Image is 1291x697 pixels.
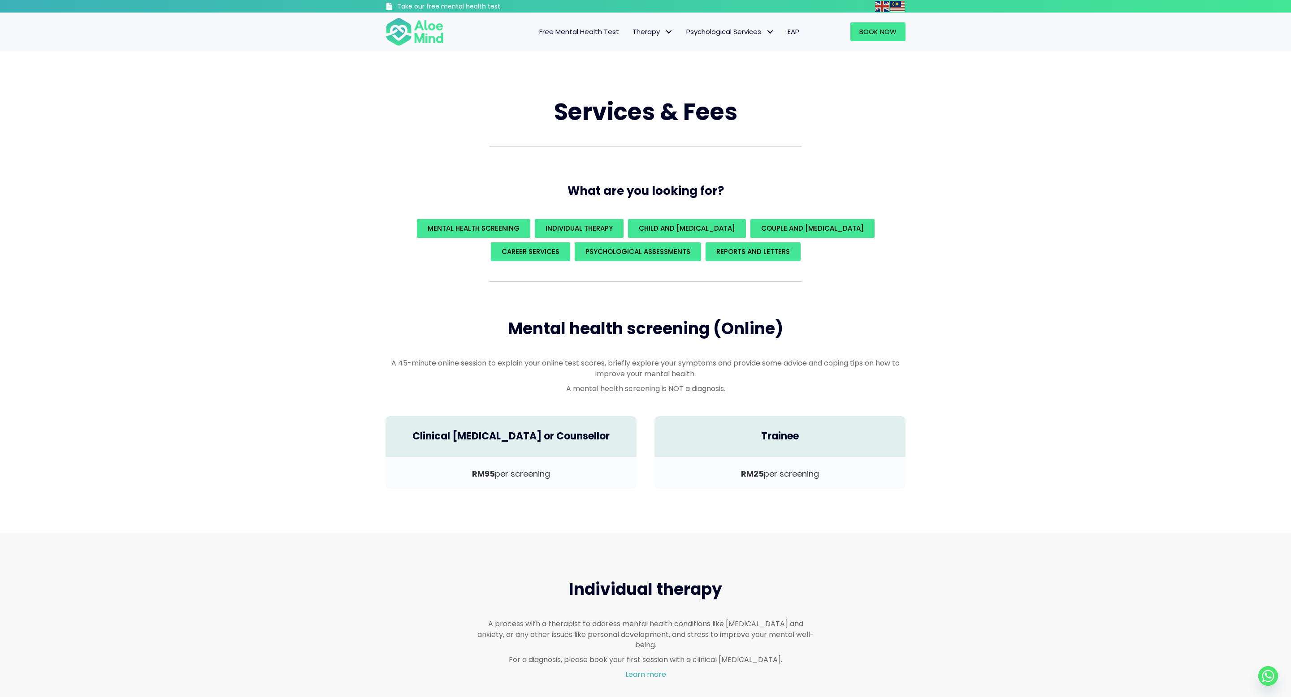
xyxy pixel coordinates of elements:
a: EAP [781,22,806,41]
a: Learn more [625,669,666,680]
span: Therapy: submenu [662,26,675,39]
a: Take our free mental health test [386,2,548,13]
img: en [875,1,889,12]
span: Mental Health Screening [428,224,520,233]
h4: Clinical [MEDICAL_DATA] or Counsellor [394,430,628,443]
a: Free Mental Health Test [533,22,626,41]
a: Individual Therapy [535,219,624,238]
span: Book Now [859,27,897,36]
img: Aloe mind Logo [386,17,444,47]
p: A mental health screening is NOT a diagnosis. [386,383,905,394]
a: English [875,1,890,11]
a: Malay [890,1,905,11]
a: Career Services [491,242,570,261]
p: A process with a therapist to address mental health conditions like [MEDICAL_DATA] and anxiety, o... [477,619,814,650]
span: Career Services [502,247,559,256]
span: Child and [MEDICAL_DATA] [639,224,735,233]
h4: Trainee [663,430,897,443]
span: Services & Fees [554,95,737,128]
span: Couple and [MEDICAL_DATA] [761,224,864,233]
span: Psychological Services: submenu [763,26,776,39]
p: For a diagnosis, please book your first session with a clinical [MEDICAL_DATA]. [477,654,814,665]
span: Individual Therapy [546,224,613,233]
a: Couple and [MEDICAL_DATA] [750,219,875,238]
a: Whatsapp [1258,666,1278,686]
b: RM25 [741,468,764,479]
nav: Menu [455,22,806,41]
span: What are you looking for? [568,183,724,199]
span: Mental health screening (Online) [508,317,783,340]
b: RM95 [472,468,495,479]
p: per screening [663,468,897,480]
img: ms [890,1,905,12]
span: Free Mental Health Test [539,27,619,36]
span: Psychological Services [686,27,774,36]
span: EAP [788,27,799,36]
div: What are you looking for? [386,217,905,263]
a: Book Now [850,22,905,41]
span: Individual therapy [569,578,722,601]
a: TherapyTherapy: submenu [626,22,680,41]
a: Child and [MEDICAL_DATA] [628,219,746,238]
span: Psychological assessments [585,247,690,256]
a: REPORTS AND LETTERS [706,242,801,261]
a: Mental Health Screening [417,219,530,238]
a: Psychological ServicesPsychological Services: submenu [680,22,781,41]
span: Therapy [633,27,673,36]
a: Psychological assessments [575,242,701,261]
span: REPORTS AND LETTERS [716,247,790,256]
p: A 45-minute online session to explain your online test scores, briefly explore your symptoms and ... [386,358,905,379]
p: per screening [394,468,628,480]
h3: Take our free mental health test [397,2,548,11]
